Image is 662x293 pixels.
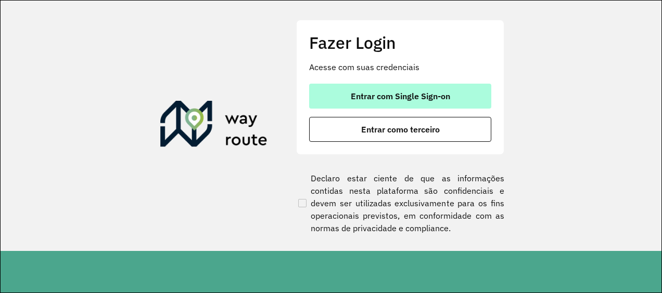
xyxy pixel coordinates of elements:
span: Entrar como terceiro [361,125,440,134]
span: Entrar com Single Sign-on [351,92,450,100]
button: button [309,117,491,142]
label: Declaro estar ciente de que as informações contidas nesta plataforma são confidenciais e devem se... [296,172,504,234]
p: Acesse com suas credenciais [309,61,491,73]
h2: Fazer Login [309,33,491,52]
button: button [309,84,491,109]
img: Roteirizador AmbevTech [160,101,268,151]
